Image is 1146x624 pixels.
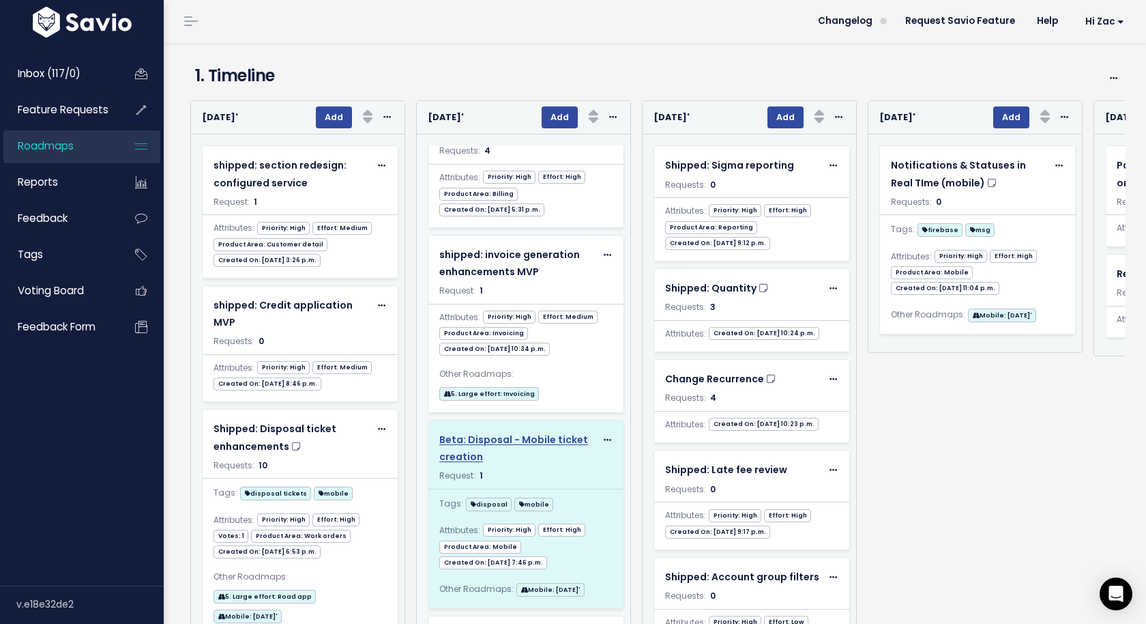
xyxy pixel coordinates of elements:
span: Created On: [DATE] 6:53 p.m. [214,545,321,558]
span: Requests: [665,301,706,313]
span: Created On: [DATE] 8:46 p.m. [214,378,321,391]
span: Tags: [439,496,463,511]
a: Mobile: [DATE]' [516,580,585,597]
strong: [DATE]' [428,111,464,123]
span: Notifications & Statuses in Real TIme (mobile) [891,158,1026,189]
span: Priority: High [483,524,535,537]
a: Voting Board [3,275,113,307]
a: Shipped: Sigma reporting [665,157,821,174]
span: Priority: High [935,250,987,263]
span: Requests: [891,196,932,208]
span: shipped: invoice generation enhancements MVP [439,248,580,279]
a: mobile [314,484,353,501]
a: mobile [514,495,553,512]
span: Requests: [665,392,706,403]
span: Request: [439,285,475,296]
span: Beta: Disposal - Mobile ticket creation [439,433,588,464]
span: Other Roadmaps: [439,582,514,597]
span: Product Area: Invoicing [439,327,528,340]
strong: [DATE]' [879,111,915,123]
strong: [DATE]' [653,111,690,123]
span: Priority: High [709,509,761,522]
a: Shipped: Account group filters [665,569,821,586]
a: 5. Large effort: Road app [214,587,316,604]
a: Roadmaps [3,130,113,162]
span: Created On: [DATE] 10:34 p.m. [439,343,550,356]
span: Effort: High [990,250,1037,263]
span: 1 [480,285,483,296]
span: Effort: High [538,171,585,184]
span: Effort: Medium [312,222,372,235]
span: Effort: High [764,509,811,522]
span: Product Area: Mobile [439,541,521,554]
a: Shipped: Late fee review [665,462,821,479]
a: Feature Requests [3,94,113,126]
span: Mobile: [DATE]' [968,309,1036,322]
span: 0 [710,179,716,190]
span: Request: [214,196,250,208]
span: Reports [18,175,58,189]
span: Product Area: Customer detail [214,238,327,251]
span: Requests: [214,335,254,347]
span: Product Area: Mobile [891,266,973,279]
span: Feedback [18,211,68,225]
img: logo-white.9d6f32f41409.svg [29,7,135,38]
span: Mobile: [DATE]' [214,610,282,623]
a: Hi Zac [1069,11,1135,32]
span: 0 [710,483,716,495]
span: Requests: [665,590,706,601]
strong: [DATE]' [1105,111,1141,123]
span: Other Roadmaps: [439,367,514,382]
a: disposal tickets [240,484,311,501]
span: Attributes: [214,360,254,375]
span: Attributes: [665,508,706,523]
span: 5. Large effort: Road app [214,590,316,604]
span: 0 [259,335,264,347]
span: Attributes: [665,417,706,432]
span: Product Area: Billing [439,188,518,201]
span: disposal [466,498,512,511]
span: Created On: [DATE] 5:31 p.m. [439,203,544,216]
span: 5. Large effort: Invoicing [439,387,539,401]
button: Add [767,107,804,128]
span: Effort: High [538,524,585,537]
span: Shipped: Disposal ticket enhancements [214,422,336,453]
span: Requests: [665,179,706,190]
span: Attributes: [439,310,480,325]
div: Open Intercom Messenger [1100,578,1132,610]
span: firebase [917,223,963,237]
span: Effort: Medium [538,311,598,324]
span: 10 [259,459,267,471]
span: Change Recurrence [665,372,764,386]
a: Shipped: Disposal ticket enhancements [214,421,370,455]
span: Tags: [214,485,237,500]
span: Shipped: Quantity [665,281,756,295]
a: shipped: Credit application MVP [214,297,370,331]
a: 5. Large effort: Invoicing [439,384,539,401]
a: Feedback form [3,311,113,343]
span: Created On: [DATE] 9:17 p.m. [665,526,770,539]
span: Product Area: Work orders [251,530,351,543]
span: Tags: [891,222,915,237]
span: 3 [710,301,716,313]
span: Feature Requests [18,102,108,117]
h4: 1. Timeline [195,63,1046,88]
a: Request Savio Feature [894,11,1026,31]
span: Shipped: Sigma reporting [665,158,794,172]
a: Tags [3,239,113,270]
span: Votes: 1 [214,530,248,543]
span: Created On: [DATE] 10:24 p.m. [709,327,819,340]
span: Attributes: [214,221,254,236]
span: Hi Zac [1085,16,1124,27]
span: Priority: High [709,204,761,217]
span: Priority: High [257,222,310,235]
button: Add [316,107,352,128]
span: shipped: section redesign: configured service [214,158,347,189]
span: Created On: [DATE] 11:04 p.m. [891,282,999,295]
span: Priority: High [483,311,535,324]
span: Attributes: [439,523,480,538]
span: Priority: High [483,171,535,184]
a: Shipped: Quantity [665,280,821,297]
span: Requests: [214,459,254,471]
span: Feedback form [18,320,95,334]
